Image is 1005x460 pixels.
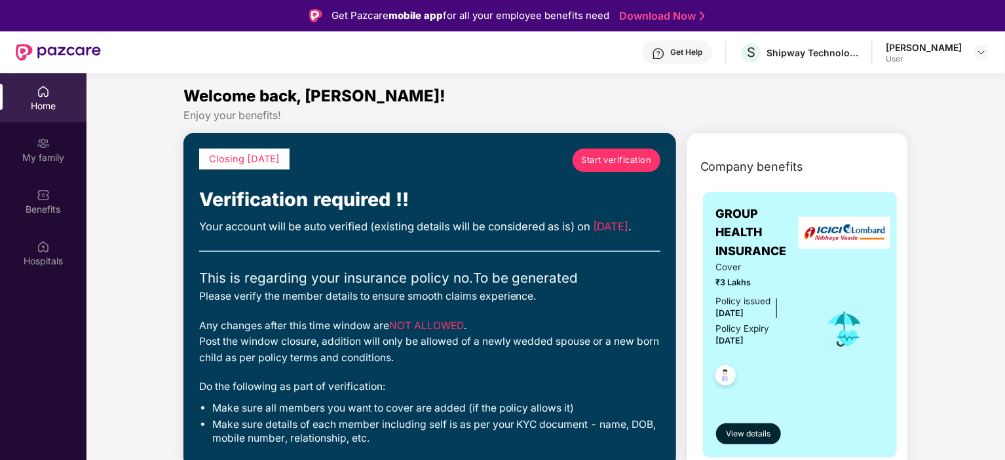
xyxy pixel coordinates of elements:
[212,402,660,416] li: Make sure all members you want to cover are added (if the policy allows it)
[886,41,962,54] div: [PERSON_NAME]
[799,217,890,249] img: insurerLogo
[716,423,781,444] button: View details
[389,319,464,332] span: NOT ALLOWED
[670,47,702,58] div: Get Help
[726,428,770,440] span: View details
[389,9,443,22] strong: mobile app
[183,86,446,105] span: Welcome back, [PERSON_NAME]!
[824,308,866,351] img: icon
[199,268,660,289] div: This is regarding your insurance policy no. To be generated
[619,9,701,23] a: Download Now
[976,47,987,58] img: svg+xml;base64,PHN2ZyBpZD0iRHJvcGRvd24tMzJ4MzIiIHhtbG5zPSJodHRwOi8vd3d3LnczLm9yZy8yMDAwL3N2ZyIgd2...
[37,240,50,253] img: svg+xml;base64,PHN2ZyBpZD0iSG9zcGl0YWxzIiB4bWxucz0iaHR0cDovL3d3dy53My5vcmcvMjAwMC9zdmciIHdpZHRoPS...
[652,47,665,60] img: svg+xml;base64,PHN2ZyBpZD0iSGVscC0zMngzMiIgeG1sbnM9Imh0dHA6Ly93d3cudzMub3JnLzIwMDAvc3ZnIiB3aWR0aD...
[767,46,858,59] div: Shipway Technology Pvt. Ltd
[199,289,660,305] div: Please verify the member details to ensure smooth claims experience.
[332,8,609,24] div: Get Pazcare for all your employee benefits need
[183,109,909,122] div: Enjoy your benefits!
[199,218,660,235] div: Your account will be auto verified (existing details will be considered as is) on .
[716,336,744,345] span: [DATE]
[16,44,101,61] img: New Pazcare Logo
[716,276,806,289] span: ₹3 Lakhs
[199,379,660,395] div: Do the following as part of verification:
[199,185,660,215] div: Verification required !!
[212,418,660,446] li: Make sure details of each member including self is as per your KYC document - name, DOB, mobile n...
[710,361,742,393] img: svg+xml;base64,PHN2ZyB4bWxucz0iaHR0cDovL3d3dy53My5vcmcvMjAwMC9zdmciIHdpZHRoPSI0OC45NDMiIGhlaWdodD...
[581,154,651,167] span: Start verification
[37,85,50,98] img: svg+xml;base64,PHN2ZyBpZD0iSG9tZSIgeG1sbnM9Imh0dHA6Ly93d3cudzMub3JnLzIwMDAvc3ZnIiB3aWR0aD0iMjAiIG...
[700,9,705,23] img: Stroke
[747,44,755,60] span: S
[886,54,962,64] div: User
[37,137,50,150] img: svg+xml;base64,PHN2ZyB3aWR0aD0iMjAiIGhlaWdodD0iMjAiIHZpZXdCb3g9IjAgMCAyMCAyMCIgZmlsbD0ibm9uZSIgeG...
[700,158,804,176] span: Company benefits
[716,205,806,260] span: GROUP HEALTH INSURANCE
[716,294,771,308] div: Policy issued
[309,9,322,22] img: Logo
[199,318,660,366] div: Any changes after this time window are . Post the window closure, addition will only be allowed o...
[209,153,280,165] span: Closing [DATE]
[716,260,806,274] span: Cover
[716,322,770,336] div: Policy Expiry
[37,188,50,202] img: svg+xml;base64,PHN2ZyBpZD0iQmVuZWZpdHMiIHhtbG5zPSJodHRwOi8vd3d3LnczLm9yZy8yMDAwL3N2ZyIgd2lkdGg9Ij...
[716,308,744,318] span: [DATE]
[594,220,629,233] span: [DATE]
[573,149,660,172] a: Start verification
